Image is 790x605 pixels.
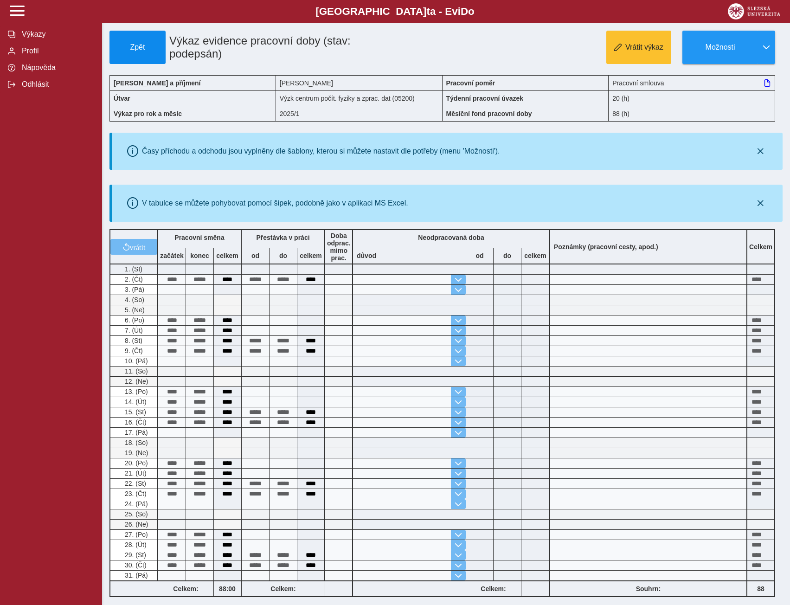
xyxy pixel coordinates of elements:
[256,234,309,241] b: Přestávka v práci
[446,110,532,117] b: Měsíční fond pracovní doby
[494,252,521,259] b: do
[130,243,146,251] span: vrátit
[123,327,143,334] span: 7. (Út)
[461,6,468,17] span: D
[446,95,524,102] b: Týdenní pracovní úvazek
[625,43,663,51] span: Vrátit výkaz
[142,199,408,207] div: V tabulce se můžete pohybovat pomocí šipek, podobně jako v aplikaci MS Excel.
[123,531,148,538] span: 27. (Po)
[142,147,500,155] div: Časy příchodu a odchodu jsou vyplněny dle šablony, kterou si můžete nastavit dle potřeby (menu 'M...
[466,585,521,592] b: Celkem:
[123,306,145,314] span: 5. (Ne)
[114,95,130,102] b: Útvar
[242,252,269,259] b: od
[114,79,200,87] b: [PERSON_NAME] a příjmení
[276,90,443,106] div: Výzk centrum počít. fyziky a zprac. dat (05200)
[123,439,148,446] span: 18. (So)
[123,551,146,559] span: 29. (St)
[123,296,144,303] span: 4. (So)
[747,585,774,592] b: 88
[123,265,142,273] span: 1. (St)
[109,31,166,64] button: Zpět
[749,243,772,251] b: Celkem
[114,110,182,117] b: Výkaz pro rok a měsíc
[214,252,241,259] b: celkem
[426,6,430,17] span: t
[123,357,148,365] span: 10. (Pá)
[166,31,390,64] h1: Výkaz evidence pracovní doby (stav: podepsán)
[123,388,148,395] span: 13. (Po)
[357,252,376,259] b: důvod
[521,252,549,259] b: celkem
[123,337,142,344] span: 8. (St)
[728,3,780,19] img: logo_web_su.png
[418,234,484,241] b: Neodpracovaná doba
[158,585,213,592] b: Celkem:
[609,106,775,122] div: 88 (h)
[19,64,94,72] span: Nápověda
[327,232,351,262] b: Doba odprac. mimo prac.
[466,252,493,259] b: od
[606,31,671,64] button: Vrátit výkaz
[682,31,758,64] button: Možnosti
[174,234,224,241] b: Pracovní směna
[28,6,762,18] b: [GEOGRAPHIC_DATA] a - Evi
[123,470,147,477] span: 21. (Út)
[690,43,750,51] span: Možnosti
[297,252,324,259] b: celkem
[276,75,443,90] div: [PERSON_NAME]
[123,316,144,324] span: 6. (Po)
[123,449,148,457] span: 19. (Ne)
[19,80,94,89] span: Odhlásit
[19,47,94,55] span: Profil
[214,585,241,592] b: 88:00
[123,510,148,518] span: 25. (So)
[123,459,148,467] span: 20. (Po)
[636,585,661,592] b: Souhrn:
[19,30,94,39] span: Výkazy
[123,398,147,405] span: 14. (Út)
[123,490,147,497] span: 23. (Čt)
[158,252,186,259] b: začátek
[550,243,662,251] b: Poznámky (pracovní cesty, apod.)
[186,252,213,259] b: konec
[446,79,495,87] b: Pracovní poměr
[123,541,147,548] span: 28. (Út)
[123,480,146,487] span: 22. (St)
[609,90,775,106] div: 20 (h)
[123,408,146,416] span: 15. (St)
[123,378,148,385] span: 12. (Ne)
[123,347,143,354] span: 9. (Čt)
[114,43,161,51] span: Zpět
[123,418,147,426] span: 16. (Čt)
[110,239,157,255] button: vrátit
[123,429,148,436] span: 17. (Pá)
[123,572,148,579] span: 31. (Pá)
[123,521,148,528] span: 26. (Ne)
[468,6,475,17] span: o
[276,106,443,122] div: 2025/1
[123,286,144,293] span: 3. (Pá)
[123,367,148,375] span: 11. (So)
[123,561,147,569] span: 30. (Čt)
[123,500,148,508] span: 24. (Pá)
[609,75,775,90] div: Pracovní smlouva
[123,276,143,283] span: 2. (Čt)
[270,252,297,259] b: do
[242,585,325,592] b: Celkem:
